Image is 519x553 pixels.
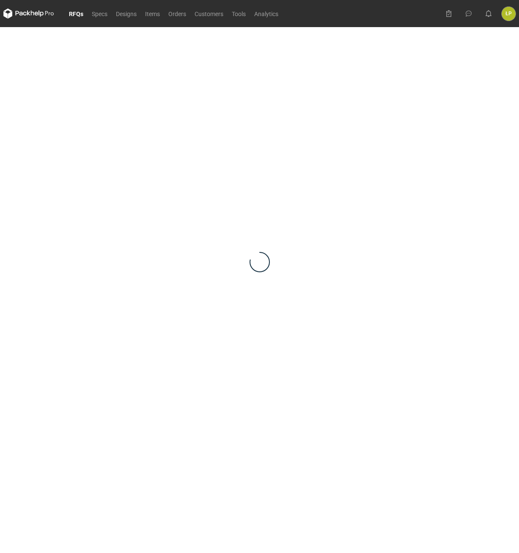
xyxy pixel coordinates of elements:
[502,7,516,21] div: Łukasz Postawa
[112,8,141,19] a: Designs
[65,8,88,19] a: RFQs
[164,8,190,19] a: Orders
[502,7,516,21] button: ŁP
[3,8,54,19] svg: Packhelp Pro
[190,8,228,19] a: Customers
[88,8,112,19] a: Specs
[228,8,250,19] a: Tools
[250,8,283,19] a: Analytics
[141,8,164,19] a: Items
